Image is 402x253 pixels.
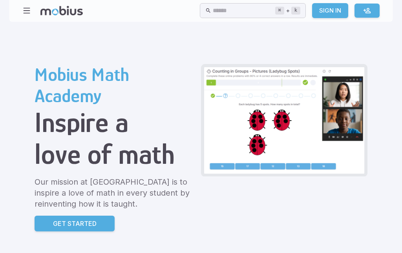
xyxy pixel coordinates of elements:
[291,7,300,15] kbd: k
[53,219,97,228] p: Get Started
[35,216,115,231] a: Get Started
[204,67,364,174] img: Grade 2 Class
[275,7,284,15] kbd: ⌘
[35,106,195,138] h1: Inspire a
[35,64,195,106] h2: Mobius Math Academy
[312,3,348,18] a: Sign In
[275,6,300,15] div: +
[35,138,195,170] h1: love of math
[35,176,195,209] p: Our mission at [GEOGRAPHIC_DATA] is to inspire a love of math in every student by reinventing how...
